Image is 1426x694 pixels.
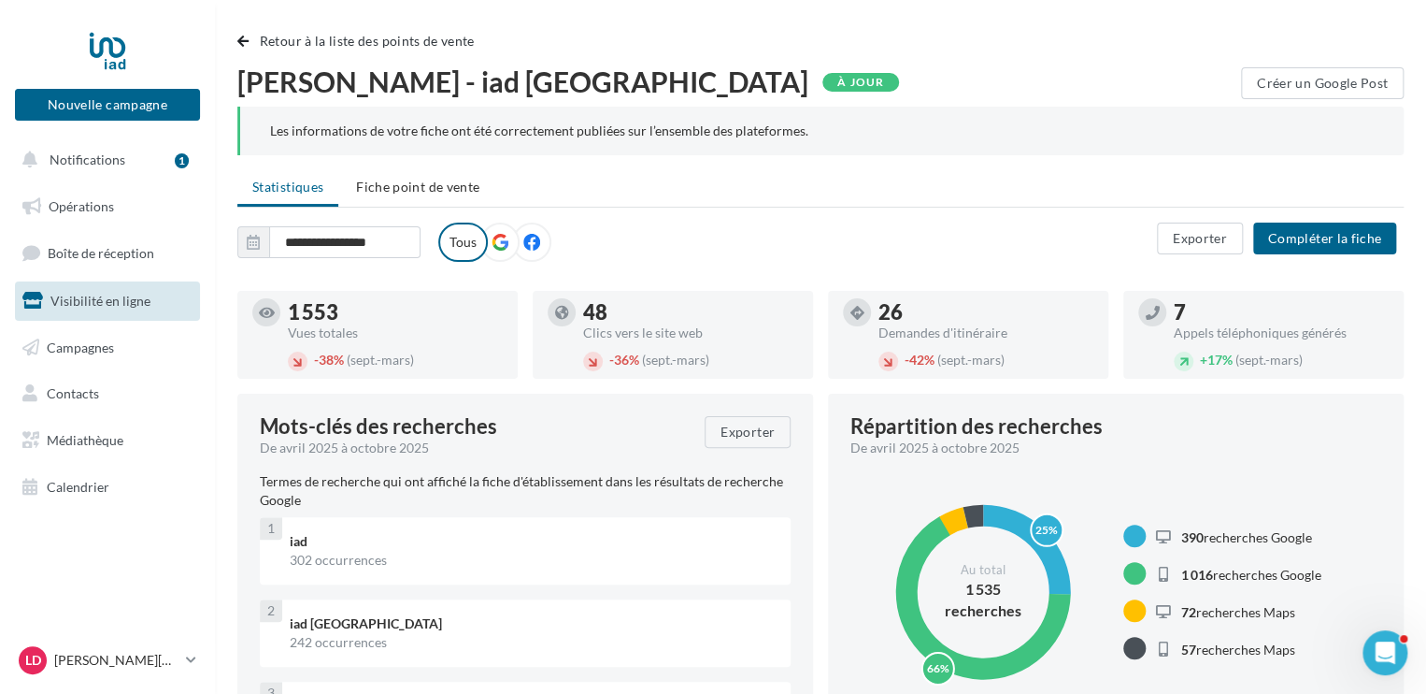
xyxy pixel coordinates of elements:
[260,600,282,622] div: 2
[347,352,414,368] span: (sept.-mars)
[47,385,99,401] span: Contacts
[47,479,109,495] span: Calendrier
[1181,603,1196,619] span: 72
[642,352,709,368] span: (sept.-mars)
[1200,352,1207,368] span: +
[11,328,204,368] a: Campagnes
[260,439,690,457] div: De avril 2025 à octobre 2025
[1241,67,1404,99] button: Créer un Google Post
[11,374,204,413] a: Contacts
[1181,641,1295,657] span: recherches Maps
[583,302,798,323] div: 48
[609,352,614,368] span: -
[270,122,1374,140] div: Les informations de votre fiche ont été correctement publiées sur l’ensemble des plateformes.
[850,416,1103,437] div: Répartition des recherches
[705,416,791,448] button: Exporter
[1200,352,1233,368] span: 17%
[1174,326,1389,340] div: Appels téléphoniques générés
[878,302,1093,323] div: 26
[50,293,150,309] span: Visibilité en ligne
[11,187,204,226] a: Opérations
[1362,630,1407,675] iframe: Intercom live chat
[1157,223,1243,254] button: Exporter
[260,472,791,510] p: Termes de recherche qui ont affiché la fiche d'établissement dans les résultats de recherche Google
[905,352,909,368] span: -
[850,439,1366,457] div: De avril 2025 à octobre 2025
[11,421,204,460] a: Médiathèque
[15,643,200,678] a: LD [PERSON_NAME][DEMOGRAPHIC_DATA]
[1181,528,1312,544] span: recherches Google
[290,551,776,570] div: 302 occurrences
[1181,641,1196,657] span: 57
[50,152,125,167] span: Notifications
[11,233,204,273] a: Boîte de réception
[1174,302,1389,323] div: 7
[1181,603,1295,619] span: recherches Maps
[822,73,899,92] div: À jour
[609,352,639,368] span: 36%
[25,651,41,670] span: LD
[237,67,808,95] span: [PERSON_NAME] - iad [GEOGRAPHIC_DATA]
[438,223,488,262] label: Tous
[47,339,114,354] span: Campagnes
[11,282,204,321] a: Visibilité en ligne
[288,302,503,323] div: 1 553
[260,33,475,49] span: Retour à la liste des points de vente
[15,89,200,121] button: Nouvelle campagne
[878,326,1093,340] div: Demandes d'itinéraire
[260,517,282,540] div: 1
[290,532,776,551] div: iad
[54,651,178,670] p: [PERSON_NAME][DEMOGRAPHIC_DATA]
[290,614,776,633] div: iad [GEOGRAPHIC_DATA]
[1246,229,1404,245] a: Compléter la fiche
[1181,528,1204,544] span: 390
[260,416,497,437] span: Mots-clés des recherches
[47,432,123,448] span: Médiathèque
[11,140,196,180] button: Notifications 1
[288,326,503,340] div: Vues totales
[314,352,344,368] span: 38%
[175,153,189,168] div: 1
[290,633,776,652] div: 242 occurrences
[49,198,114,214] span: Opérations
[583,326,798,340] div: Clics vers le site web
[314,352,319,368] span: -
[1253,223,1396,254] button: Compléter la fiche
[48,245,154,261] span: Boîte de réception
[11,468,204,507] a: Calendrier
[1235,352,1303,368] span: (sept.-mars)
[237,30,482,52] button: Retour à la liste des points de vente
[1181,566,1213,582] span: 1 016
[1181,566,1321,582] span: recherches Google
[356,179,479,195] span: Fiche point de vente
[937,352,1005,368] span: (sept.-mars)
[905,352,934,368] span: 42%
